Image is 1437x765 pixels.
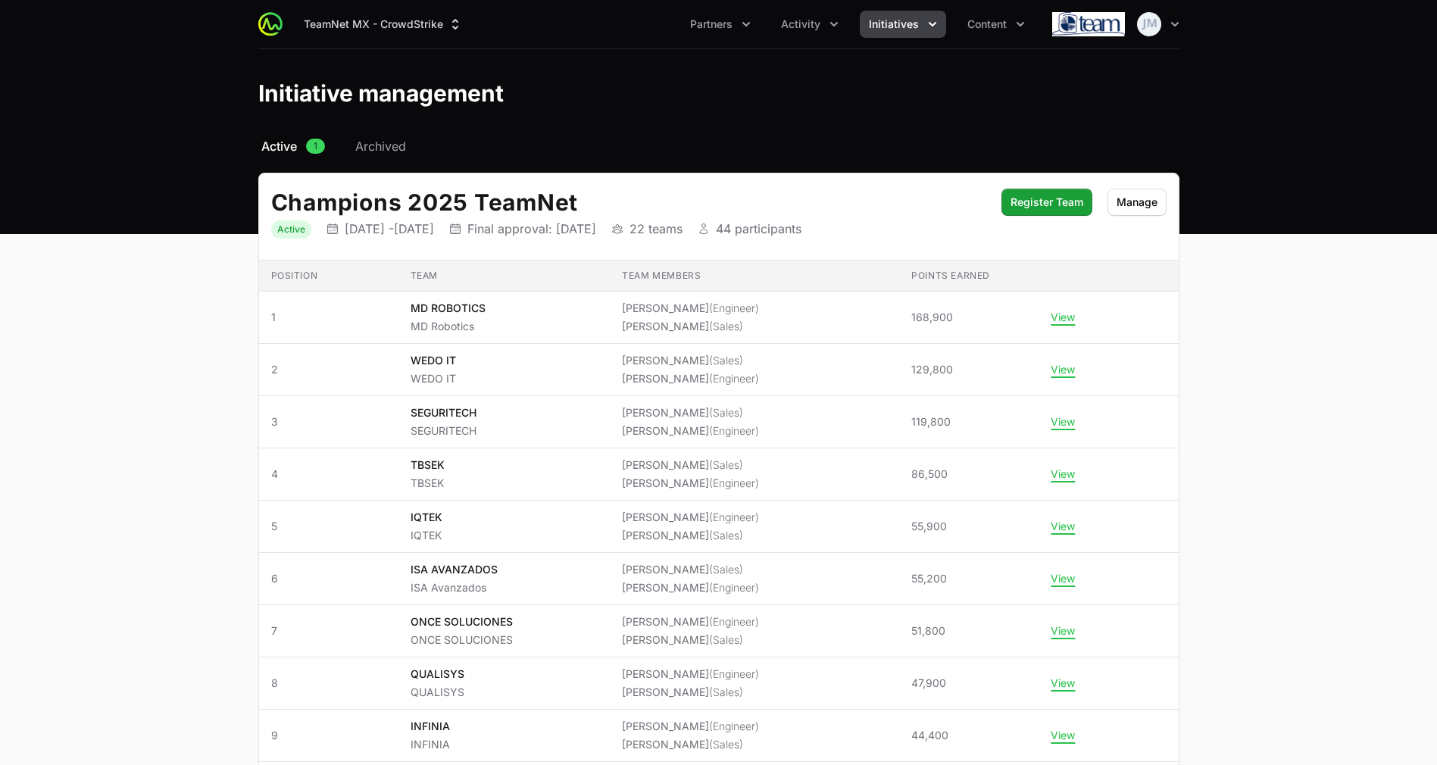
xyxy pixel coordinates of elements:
[467,221,596,236] p: Final approval: [DATE]
[1051,676,1075,690] button: View
[622,423,759,439] li: [PERSON_NAME]
[709,581,759,594] span: (Engineer)
[681,11,760,38] button: Partners
[295,11,472,38] div: Supplier switch menu
[967,17,1007,32] span: Content
[709,476,759,489] span: (Engineer)
[1051,729,1075,742] button: View
[869,17,919,32] span: Initiatives
[911,310,953,325] span: 168,900
[1052,9,1125,39] img: TeamNet MX
[398,261,611,292] th: Team
[622,353,759,368] li: [PERSON_NAME]
[271,414,386,429] span: 3
[411,737,450,752] p: INFINIA
[709,529,743,542] span: (Sales)
[622,580,759,595] li: [PERSON_NAME]
[271,676,386,691] span: 8
[629,221,683,236] p: 22 teams
[1051,520,1075,533] button: View
[258,80,504,107] h1: Initiative management
[411,457,445,473] p: TBSEK
[411,476,445,491] p: TBSEK
[283,11,1034,38] div: Main navigation
[911,519,947,534] span: 55,900
[911,676,946,691] span: 47,900
[411,614,513,629] p: ONCE SOLUCIONES
[295,11,472,38] button: TeamNet MX - CrowdStrike
[709,667,759,680] span: (Engineer)
[911,362,953,377] span: 129,800
[1051,311,1075,324] button: View
[411,510,442,525] p: IQTEK
[1051,415,1075,429] button: View
[709,720,759,732] span: (Engineer)
[271,467,386,482] span: 4
[411,667,464,682] p: QUALISYS
[271,362,386,377] span: 2
[622,319,759,334] li: [PERSON_NAME]
[622,685,759,700] li: [PERSON_NAME]
[411,423,476,439] p: SEGURITECH
[1011,193,1083,211] span: Register Team
[958,11,1034,38] button: Content
[781,17,820,32] span: Activity
[1001,189,1092,216] button: Register Team
[622,562,759,577] li: [PERSON_NAME]
[911,571,947,586] span: 55,200
[911,728,948,743] span: 44,400
[709,615,759,628] span: (Engineer)
[622,476,759,491] li: [PERSON_NAME]
[258,137,1179,155] nav: Initiative activity log navigation
[772,11,848,38] div: Activity menu
[411,719,450,734] p: INFINIA
[411,528,442,543] p: IQTEK
[411,405,476,420] p: SEGURITECH
[1051,363,1075,376] button: View
[1117,193,1157,211] span: Manage
[911,467,948,482] span: 86,500
[411,580,498,595] p: ISA Avanzados
[709,320,743,333] span: (Sales)
[610,261,899,292] th: Team members
[258,12,283,36] img: ActivitySource
[709,685,743,698] span: (Sales)
[622,632,759,648] li: [PERSON_NAME]
[709,458,743,471] span: (Sales)
[271,571,386,586] span: 6
[716,221,801,236] p: 44 participants
[899,261,1039,292] th: Points earned
[355,137,406,155] span: Archived
[622,371,759,386] li: [PERSON_NAME]
[860,11,946,38] div: Initiatives menu
[622,301,759,316] li: [PERSON_NAME]
[622,528,759,543] li: [PERSON_NAME]
[709,511,759,523] span: (Engineer)
[622,719,759,734] li: [PERSON_NAME]
[258,137,328,155] a: Active1
[1051,624,1075,638] button: View
[772,11,848,38] button: Activity
[1051,467,1075,481] button: View
[622,405,759,420] li: [PERSON_NAME]
[306,139,325,154] span: 1
[911,623,945,639] span: 51,800
[271,189,986,216] h2: Champions 2025 TeamNet
[958,11,1034,38] div: Content menu
[622,510,759,525] li: [PERSON_NAME]
[1107,189,1167,216] button: Manage
[709,633,743,646] span: (Sales)
[709,424,759,437] span: (Engineer)
[860,11,946,38] button: Initiatives
[709,354,743,367] span: (Sales)
[709,563,743,576] span: (Sales)
[622,737,759,752] li: [PERSON_NAME]
[681,11,760,38] div: Partners menu
[411,685,464,700] p: QUALISYS
[261,137,297,155] span: Active
[709,301,759,314] span: (Engineer)
[622,614,759,629] li: [PERSON_NAME]
[911,414,951,429] span: 119,800
[259,261,398,292] th: Position
[1051,572,1075,585] button: View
